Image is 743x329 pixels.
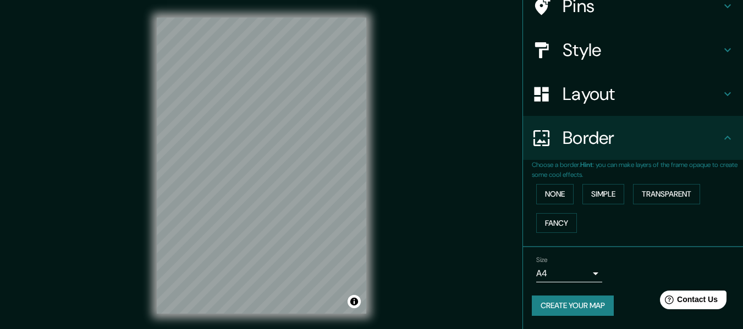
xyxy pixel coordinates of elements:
div: A4 [536,265,602,282]
canvas: Map [157,18,366,314]
button: Toggle attribution [348,295,361,308]
button: Create your map [532,295,614,316]
button: Simple [582,184,624,204]
button: Transparent [633,184,700,204]
p: Choose a border. : you can make layers of the frame opaque to create some cool effects. [532,160,743,180]
iframe: Help widget launcher [645,286,731,317]
div: Style [523,28,743,72]
button: Fancy [536,213,577,233]
div: Border [523,116,743,160]
b: Hint [580,160,593,169]
h4: Border [563,127,721,149]
h4: Style [563,39,721,61]
h4: Layout [563,83,721,105]
button: None [536,184,574,204]
label: Size [536,255,548,265]
div: Layout [523,72,743,116]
